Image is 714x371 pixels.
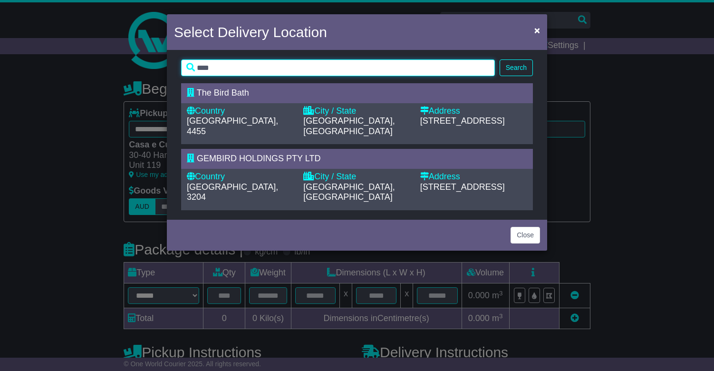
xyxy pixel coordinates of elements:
div: City / State [303,172,410,182]
div: City / State [303,106,410,117]
span: GEMBIRD HOLDINGS PTY LTD [197,154,320,163]
h4: Select Delivery Location [174,21,327,43]
div: Address [420,172,527,182]
span: [STREET_ADDRESS] [420,182,505,192]
div: Country [187,172,294,182]
span: The Bird Bath [197,88,249,98]
span: [GEOGRAPHIC_DATA], 4455 [187,116,278,136]
span: × [534,25,540,36]
button: Close [530,20,545,40]
button: Close [511,227,540,244]
span: [GEOGRAPHIC_DATA], 3204 [187,182,278,202]
div: Country [187,106,294,117]
div: Address [420,106,527,117]
span: [GEOGRAPHIC_DATA], [GEOGRAPHIC_DATA] [303,182,395,202]
span: [STREET_ADDRESS] [420,116,505,126]
button: Search [500,59,533,76]
span: [GEOGRAPHIC_DATA], [GEOGRAPHIC_DATA] [303,116,395,136]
